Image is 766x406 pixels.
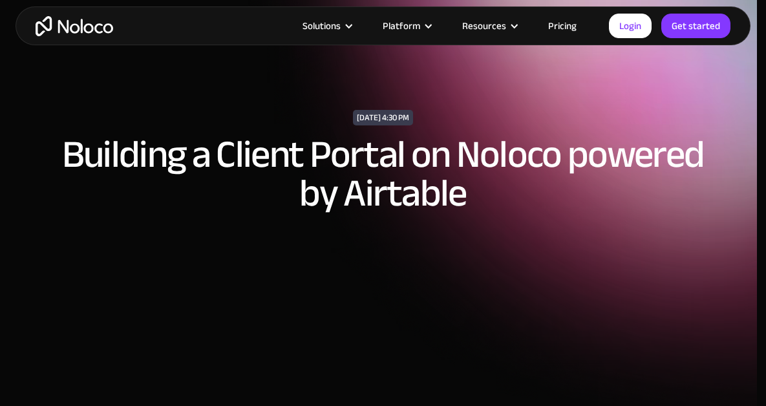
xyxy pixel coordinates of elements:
div: Solutions [303,17,341,34]
div: Resources [446,17,532,34]
div: Platform [367,17,446,34]
div: Platform [383,17,420,34]
a: Login [609,14,652,38]
div: [DATE] 4:30 PM [353,110,413,125]
div: Resources [462,17,506,34]
a: Pricing [532,17,593,34]
div: Solutions [286,17,367,34]
h1: Building a Client Portal on Noloco powered by Airtable [50,135,716,213]
a: home [36,16,113,36]
a: Get started [661,14,730,38]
